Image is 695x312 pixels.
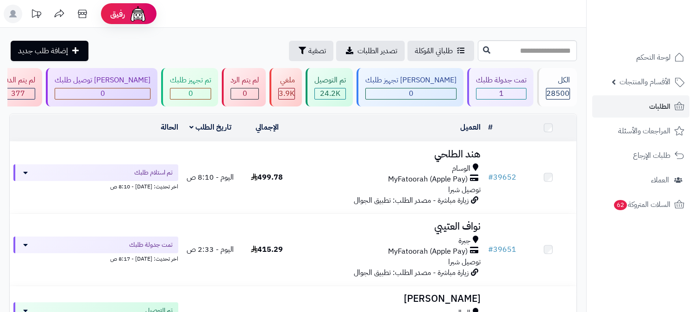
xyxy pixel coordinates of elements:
div: ملغي [278,75,295,86]
a: إضافة طلب جديد [11,41,88,61]
a: ملغي 3.9K [268,68,304,106]
div: [PERSON_NAME] توصيل طلبك [55,75,150,86]
a: العميل [460,122,481,133]
a: الطلبات [592,95,689,118]
div: تمت جدولة طلبك [476,75,526,86]
div: لم يتم الدفع [1,75,35,86]
a: تحديثات المنصة [25,5,48,25]
a: تاريخ الطلب [189,122,232,133]
div: تم التوصيل [314,75,346,86]
span: تصدير الطلبات [357,45,397,56]
div: لم يتم الرد [231,75,259,86]
span: 0 [188,88,193,99]
span: 0 [409,88,413,99]
div: [PERSON_NAME] تجهيز طلبك [365,75,457,86]
a: طلبات الإرجاع [592,144,689,167]
span: تم استلام طلبك [134,168,173,177]
div: 0 [366,88,456,99]
a: طلباتي المُوكلة [407,41,474,61]
span: 0 [243,88,247,99]
a: #39651 [488,244,516,255]
span: اليوم - 2:33 ص [187,244,234,255]
a: الكل28500 [535,68,579,106]
span: المراجعات والأسئلة [618,125,670,137]
span: العملاء [651,174,669,187]
span: السلات المتروكة [613,198,670,211]
span: اليوم - 8:10 ص [187,172,234,183]
span: طلباتي المُوكلة [415,45,453,56]
div: الكل [546,75,570,86]
button: تصفية [289,41,333,61]
span: الأقسام والمنتجات [620,75,670,88]
div: 24241 [315,88,345,99]
div: 0 [170,88,211,99]
span: 377 [11,88,25,99]
a: العملاء [592,169,689,191]
span: طلبات الإرجاع [633,149,670,162]
span: إضافة طلب جديد [18,45,68,56]
div: 3880 [279,88,294,99]
span: 499.78 [251,172,283,183]
div: 0 [55,88,150,99]
a: تم تجهيز طلبك 0 [159,68,220,106]
div: 0 [231,88,258,99]
div: تم تجهيز طلبك [170,75,211,86]
a: تمت جدولة طلبك 1 [465,68,535,106]
span: 415.29 [251,244,283,255]
a: السلات المتروكة62 [592,193,689,216]
h3: [PERSON_NAME] [299,293,481,304]
a: الإجمالي [256,122,279,133]
a: لوحة التحكم [592,46,689,69]
span: # [488,244,493,255]
span: توصيل شبرا [448,184,481,195]
span: زيارة مباشرة - مصدر الطلب: تطبيق الجوال [354,267,469,278]
span: توصيل شبرا [448,256,481,268]
a: تم التوصيل 24.2K [304,68,355,106]
span: تصفية [308,45,326,56]
a: تصدير الطلبات [336,41,405,61]
span: MyFatoorah (Apple Pay) [388,174,468,185]
span: 24.2K [320,88,340,99]
div: اخر تحديث: [DATE] - 8:10 ص [13,181,178,191]
span: الطلبات [649,100,670,113]
a: #39652 [488,172,516,183]
a: # [488,122,493,133]
span: MyFatoorah (Apple Pay) [388,246,468,257]
a: الحالة [161,122,178,133]
span: 62 [614,200,627,210]
span: 0 [100,88,105,99]
div: اخر تحديث: [DATE] - 8:17 ص [13,253,178,263]
h3: نواف العتيبي [299,221,481,232]
span: لوحة التحكم [636,51,670,64]
span: رفيق [110,8,125,19]
h3: هند الطلحي [299,149,481,160]
a: [PERSON_NAME] تجهيز طلبك 0 [355,68,465,106]
span: 3.9K [279,88,294,99]
span: 28500 [546,88,570,99]
span: جبرة [458,236,470,246]
a: المراجعات والأسئلة [592,120,689,142]
span: # [488,172,493,183]
a: لم يتم الرد 0 [220,68,268,106]
span: تمت جدولة طلبك [129,240,173,250]
div: 1 [476,88,526,99]
span: زيارة مباشرة - مصدر الطلب: تطبيق الجوال [354,195,469,206]
a: [PERSON_NAME] توصيل طلبك 0 [44,68,159,106]
div: 377 [1,88,35,99]
img: ai-face.png [129,5,147,23]
span: الوسام [452,163,470,174]
span: 1 [499,88,504,99]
